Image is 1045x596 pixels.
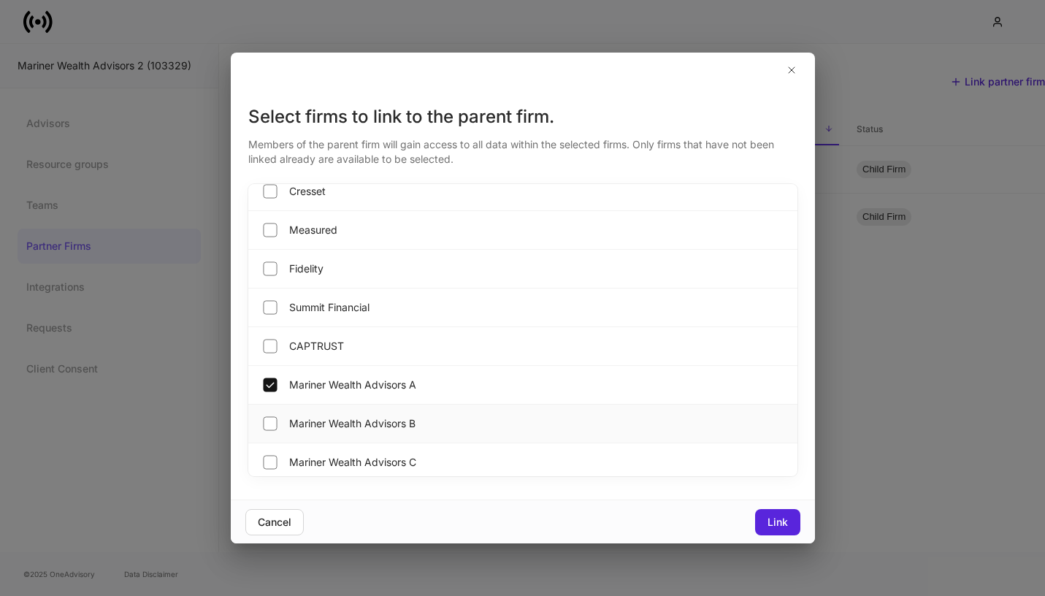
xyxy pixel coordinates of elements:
button: Link [755,509,800,535]
button: Cancel [245,509,304,535]
div: Cancel [258,515,291,530]
span: Cresset [289,184,326,199]
span: CAPTRUST [289,339,344,354]
span: Fidelity [289,261,324,276]
span: Mariner Wealth Advisors A [289,378,416,392]
span: Measured [289,223,337,237]
span: Mariner Wealth Advisors B [289,416,416,431]
span: Mariner Wealth Advisors C [289,455,416,470]
span: Summit Financial [289,300,370,315]
div: Select firms to link to the parent firm. [248,105,797,129]
div: Members of the parent firm will gain access to all data within the selected firms. Only firms tha... [248,129,797,167]
div: Link [768,515,788,530]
